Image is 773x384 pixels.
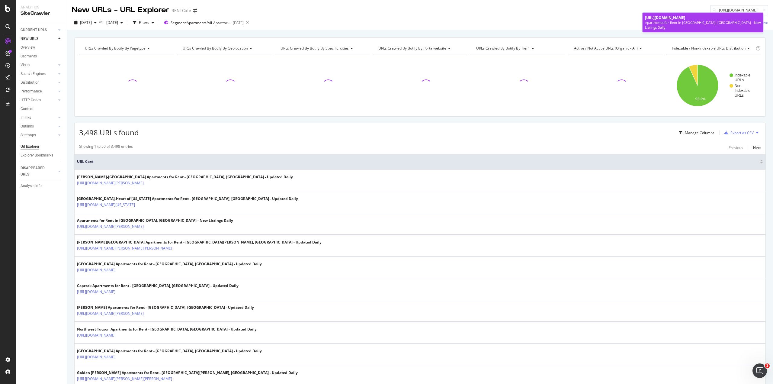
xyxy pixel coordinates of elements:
[21,115,31,121] div: Inlinks
[735,78,744,82] text: URLs
[735,73,750,77] text: Indexable
[752,363,767,378] iframe: Intercom live chat
[79,144,133,151] div: Showing 1 to 50 of 3,498 entries
[77,245,172,251] a: [URL][DOMAIN_NAME][PERSON_NAME][PERSON_NAME]
[21,79,56,86] a: Distribution
[676,129,714,136] button: Manage Columns
[21,36,56,42] a: NEW URLS
[21,106,63,112] a: Content
[171,20,231,25] span: Segment: Apartments/All-Apartments
[21,144,39,150] div: Url Explorer
[77,261,262,267] div: [GEOGRAPHIC_DATA] Apartments for Rent - [GEOGRAPHIC_DATA], [GEOGRAPHIC_DATA] - Updated Daily
[21,62,56,68] a: Visits
[643,13,763,32] a: [URL][DOMAIN_NAME]Apartments for Rent in [GEOGRAPHIC_DATA], [GEOGRAPHIC_DATA] - New Listings Daily
[21,152,53,159] div: Explorer Bookmarks
[130,18,156,27] button: Filters
[77,240,322,245] div: [PERSON_NAME][GEOGRAPHIC_DATA] Apartments for Rent - [GEOGRAPHIC_DATA][PERSON_NAME], [GEOGRAPHIC_...
[666,59,761,112] svg: A chart.
[671,44,755,53] h4: Indexable / Non-Indexable URLs Distribution
[21,97,56,103] a: HTTP Codes
[77,327,257,332] div: Northwest Tucson Apartments for Rent - [GEOGRAPHIC_DATA], [GEOGRAPHIC_DATA] - Updated Daily
[104,18,125,27] button: [DATE]
[172,8,191,14] div: RENTCafé
[21,5,62,10] div: Analytics
[99,19,104,24] span: vs
[77,305,254,310] div: [PERSON_NAME] Apartments for Rent - [GEOGRAPHIC_DATA], [GEOGRAPHIC_DATA] - Updated Daily
[21,88,42,95] div: Performance
[475,44,560,53] h4: URLs Crawled By Botify By tier1
[765,363,770,368] span: 1
[21,36,38,42] div: NEW URLS
[21,62,30,68] div: Visits
[21,88,56,95] a: Performance
[685,130,714,135] div: Manage Columns
[735,89,750,93] text: Indexable
[233,20,244,25] div: [DATE]
[84,44,168,53] h4: URLs Crawled By Botify By pagetype
[77,354,115,360] a: [URL][DOMAIN_NAME]
[573,44,658,53] h4: Active / Not Active URLs
[77,224,144,230] a: [URL][DOMAIN_NAME][PERSON_NAME]
[162,18,244,27] button: Segment:Apartments/All-Apartments[DATE]
[21,152,63,159] a: Explorer Bookmarks
[77,332,115,338] a: [URL][DOMAIN_NAME]
[77,180,144,186] a: [URL][DOMAIN_NAME][PERSON_NAME]
[77,283,239,289] div: Caprock Apartments for Rent - [GEOGRAPHIC_DATA], [GEOGRAPHIC_DATA] - Updated Daily
[722,128,754,137] button: Export as CSV
[729,144,743,151] button: Previous
[139,20,149,25] div: Filters
[21,165,56,178] a: DISAPPEARED URLS
[672,46,746,51] span: Indexable / Non-Indexable URLs distribution
[710,5,768,15] input: Find a URL
[72,5,169,15] div: New URLs - URL Explorer
[378,46,446,51] span: URLs Crawled By Botify By portalwebsite
[21,79,40,86] div: Distribution
[281,46,349,51] span: URLs Crawled By Botify By specific_cities
[21,115,56,121] a: Inlinks
[21,27,56,33] a: CURRENT URLS
[760,20,768,25] div: Save
[279,44,364,53] h4: URLs Crawled By Botify By specific_cities
[77,311,144,317] a: [URL][DOMAIN_NAME][PERSON_NAME]
[193,8,197,13] div: arrow-right-arrow-left
[104,20,118,25] span: 2025 Jul. 29th
[77,376,172,382] a: [URL][DOMAIN_NAME][PERSON_NAME][PERSON_NAME]
[80,20,92,25] span: 2025 Sep. 4th
[21,183,42,189] div: Analysis Info
[21,53,37,60] div: Segments
[21,123,34,130] div: Outlinks
[21,132,36,138] div: Sitemaps
[735,93,744,98] text: URLs
[21,44,35,51] div: Overview
[183,46,248,51] span: URLs Crawled By Botify By geolocation
[21,123,56,130] a: Outlinks
[21,144,63,150] a: Url Explorer
[476,46,530,51] span: URLs Crawled By Botify By tier1
[645,20,761,30] div: Apartments for Rent in [GEOGRAPHIC_DATA], [GEOGRAPHIC_DATA] - New Listings Daily
[753,144,761,151] button: Next
[77,218,233,223] div: Apartments for Rent in [GEOGRAPHIC_DATA], [GEOGRAPHIC_DATA] - New Listings Daily
[77,196,298,202] div: [GEOGRAPHIC_DATA]-Heart of [US_STATE] Apartments for Rent - [GEOGRAPHIC_DATA], [GEOGRAPHIC_DATA] ...
[77,159,759,164] span: URL Card
[21,71,46,77] div: Search Engines
[645,15,685,20] span: [URL][DOMAIN_NAME]
[730,130,754,135] div: Export as CSV
[85,46,146,51] span: URLs Crawled By Botify By pagetype
[695,97,706,101] text: 93.2%
[21,183,63,189] a: Analysis Info
[729,145,743,150] div: Previous
[21,44,63,51] a: Overview
[77,289,115,295] a: [URL][DOMAIN_NAME]
[753,145,761,150] div: Next
[21,106,34,112] div: Content
[377,44,462,53] h4: URLs Crawled By Botify By portalwebsite
[79,127,139,137] span: 3,498 URLs found
[77,202,135,208] a: [URL][DOMAIN_NAME][US_STATE]
[735,84,743,88] text: Non-
[21,97,41,103] div: HTTP Codes
[21,132,56,138] a: Sitemaps
[574,46,638,51] span: Active / Not Active URLs (organic - all)
[77,267,115,273] a: [URL][DOMAIN_NAME]
[21,27,47,33] div: CURRENT URLS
